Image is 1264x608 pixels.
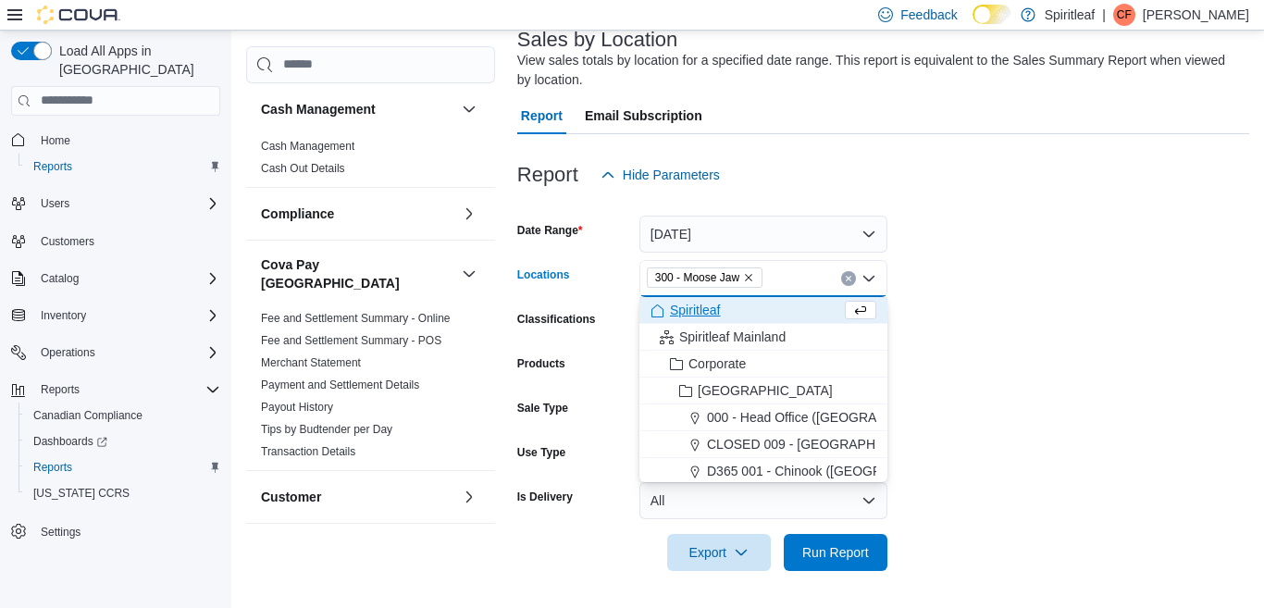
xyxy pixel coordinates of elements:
[33,230,102,253] a: Customers
[246,135,495,187] div: Cash Management
[517,356,565,371] label: Products
[261,255,454,292] button: Cova Pay [GEOGRAPHIC_DATA]
[26,456,220,478] span: Reports
[33,519,220,542] span: Settings
[19,480,228,506] button: [US_STATE] CCRS
[26,430,115,453] a: Dashboards
[458,486,480,508] button: Customer
[26,404,220,427] span: Canadian Compliance
[33,521,88,543] a: Settings
[33,304,220,327] span: Inventory
[52,42,220,79] span: Load All Apps in [GEOGRAPHIC_DATA]
[517,223,583,238] label: Date Range
[33,159,72,174] span: Reports
[33,378,220,401] span: Reports
[261,422,392,437] span: Tips by Budtender per Day
[802,543,869,562] span: Run Report
[679,328,786,346] span: Spiritleaf Mainland
[261,205,334,223] h3: Compliance
[261,445,355,458] a: Transaction Details
[521,97,563,134] span: Report
[517,490,573,504] label: Is Delivery
[639,404,887,431] button: 000 - Head Office ([GEOGRAPHIC_DATA])
[517,29,678,51] h3: Sales by Location
[261,311,451,326] span: Fee and Settlement Summary - Online
[1143,4,1249,26] p: [PERSON_NAME]
[261,162,345,175] a: Cash Out Details
[623,166,720,184] span: Hide Parameters
[458,539,480,561] button: Discounts & Promotions
[261,100,454,118] button: Cash Management
[639,216,887,253] button: [DATE]
[707,435,936,453] span: CLOSED 009 - [GEOGRAPHIC_DATA].
[593,156,727,193] button: Hide Parameters
[639,324,887,351] button: Spiritleaf Mainland
[261,312,451,325] a: Fee and Settlement Summary - Online
[4,266,228,292] button: Catalog
[33,192,77,215] button: Users
[4,228,228,254] button: Customers
[33,192,220,215] span: Users
[33,267,220,290] span: Catalog
[261,378,419,391] a: Payment and Settlement Details
[841,271,856,286] button: Clear input
[33,341,103,364] button: Operations
[1117,4,1132,26] span: CF
[688,354,746,373] span: Corporate
[26,155,220,178] span: Reports
[973,5,1011,24] input: Dark Mode
[517,164,578,186] h3: Report
[639,378,887,404] button: [GEOGRAPHIC_DATA]
[261,378,419,392] span: Payment and Settlement Details
[33,304,93,327] button: Inventory
[784,534,887,571] button: Run Report
[639,351,887,378] button: Corporate
[973,24,973,25] span: Dark Mode
[33,486,130,501] span: [US_STATE] CCRS
[517,445,565,460] label: Use Type
[261,356,361,369] a: Merchant Statement
[458,263,480,285] button: Cova Pay [GEOGRAPHIC_DATA]
[4,303,228,329] button: Inventory
[33,434,107,449] span: Dashboards
[37,6,120,24] img: Cova
[261,423,392,436] a: Tips by Budtender per Day
[41,271,79,286] span: Catalog
[517,312,596,327] label: Classifications
[517,51,1240,90] div: View sales totals by location for a specified date range. This report is equivalent to the Sales ...
[33,267,86,290] button: Catalog
[261,161,345,176] span: Cash Out Details
[647,267,762,288] span: 300 - Moose Jaw
[41,382,80,397] span: Reports
[19,454,228,480] button: Reports
[670,301,720,319] span: Spiritleaf
[261,400,333,415] span: Payout History
[261,205,454,223] button: Compliance
[26,155,80,178] a: Reports
[517,267,570,282] label: Locations
[261,333,441,348] span: Fee and Settlement Summary - POS
[41,196,69,211] span: Users
[458,203,480,225] button: Compliance
[33,130,78,152] a: Home
[4,340,228,366] button: Operations
[1045,4,1095,26] p: Spiritleaf
[19,403,228,428] button: Canadian Compliance
[41,308,86,323] span: Inventory
[19,428,228,454] a: Dashboards
[246,307,495,470] div: Cova Pay [GEOGRAPHIC_DATA]
[698,381,833,400] span: [GEOGRAPHIC_DATA]
[41,234,94,249] span: Customers
[26,404,150,427] a: Canadian Compliance
[4,127,228,154] button: Home
[667,534,771,571] button: Export
[517,401,568,416] label: Sale Type
[26,430,220,453] span: Dashboards
[261,488,454,506] button: Customer
[639,431,887,458] button: CLOSED 009 - [GEOGRAPHIC_DATA].
[743,272,754,283] button: Remove 300 - Moose Jaw from selection in this group
[41,345,95,360] span: Operations
[861,271,876,286] button: Close list of options
[261,444,355,459] span: Transaction Details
